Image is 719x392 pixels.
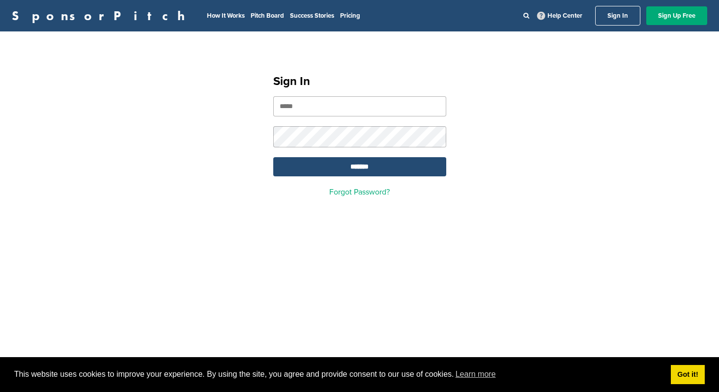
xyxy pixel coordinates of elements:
a: Forgot Password? [329,187,390,197]
a: learn more about cookies [454,367,497,382]
a: dismiss cookie message [671,365,705,385]
a: Pricing [340,12,360,20]
a: Success Stories [290,12,334,20]
a: Sign Up Free [646,6,707,25]
h1: Sign In [273,73,446,90]
a: Sign In [595,6,640,26]
span: This website uses cookies to improve your experience. By using the site, you agree and provide co... [14,367,663,382]
a: SponsorPitch [12,9,191,22]
a: How It Works [207,12,245,20]
a: Help Center [535,10,584,22]
a: Pitch Board [251,12,284,20]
